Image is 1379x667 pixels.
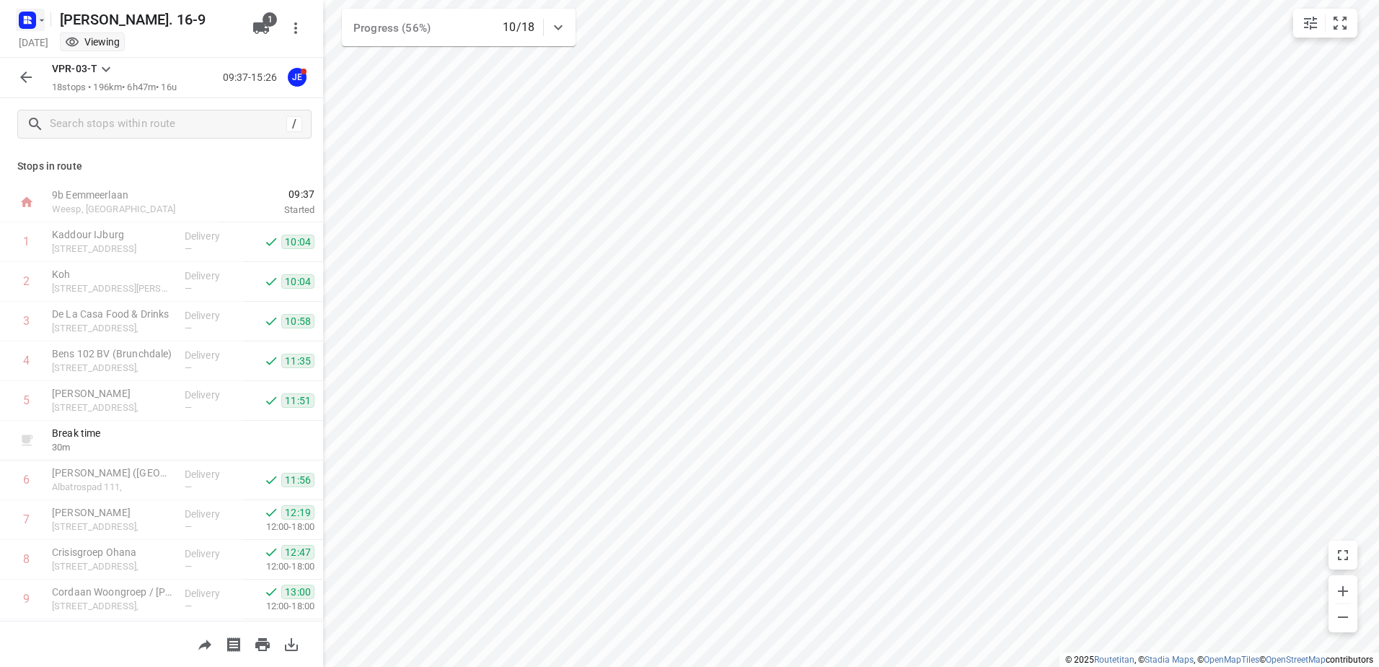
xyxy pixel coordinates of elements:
svg: Done [264,545,278,559]
span: — [185,481,192,492]
p: [STREET_ADDRESS], [52,599,173,614]
svg: Done [264,235,278,249]
p: Stops in route [17,159,306,174]
span: 11:51 [281,393,314,408]
input: Search stops within route [50,113,286,136]
p: VPR-03-T [52,61,97,77]
p: Bens 102 BV (Brunchdale) [52,346,173,361]
svg: Done [264,505,278,520]
p: Weesp, [GEOGRAPHIC_DATA] [52,202,202,217]
p: Delivery [185,308,238,323]
div: 6 [23,473,30,487]
p: Delivery [185,348,238,362]
div: 7 [23,513,30,526]
p: Albatrospad 111, [52,480,173,494]
span: Assigned to Jeffrey E [283,70,312,84]
div: small contained button group [1293,9,1357,38]
span: 12:19 [281,505,314,520]
span: Print shipping labels [219,637,248,650]
a: Stadia Maps [1145,655,1194,665]
p: 10/18 [503,19,534,36]
span: — [185,283,192,294]
p: [PERSON_NAME] ([GEOGRAPHIC_DATA]) [52,466,173,480]
div: Viewing [65,35,120,49]
span: 12:47 [281,545,314,559]
svg: Done [264,585,278,599]
p: [STREET_ADDRESS], [52,401,173,415]
span: — [185,243,192,254]
p: [STREET_ADDRESS], [52,559,173,574]
button: 1 [247,14,276,43]
button: Fit zoom [1326,9,1354,38]
p: 09:37-15:26 [223,70,283,85]
p: Delivery [185,388,238,402]
div: 1 [23,235,30,248]
span: 1 [263,12,277,27]
svg: Done [264,354,278,368]
span: 11:56 [281,473,314,487]
span: Download route [277,637,306,650]
div: 3 [23,314,30,328]
div: 2 [23,274,30,288]
p: [PERSON_NAME] [52,386,173,401]
span: 10:58 [281,314,314,328]
p: Cordaan Woongroep / Sandra Cordaan Woongroep F&G [52,585,173,599]
p: Koh [52,267,173,282]
p: 372 Krijn Taconiskade, Amsterdam [52,282,173,296]
p: 12:00-18:00 [243,520,314,534]
p: Break time [52,426,173,440]
p: 12:00-18:00 [243,599,314,614]
p: Started [219,203,314,217]
a: Routetitan [1094,655,1135,665]
a: OpenStreetMap [1266,655,1326,665]
span: — [185,362,192,373]
span: Share route [190,637,219,650]
button: Map settings [1296,9,1325,38]
p: Crisisgroep Ohana [52,545,173,559]
p: 9b Eemmeerlaan [52,188,202,202]
span: 13:00 [281,585,314,599]
span: 10:04 [281,235,314,249]
p: [STREET_ADDRESS], [52,321,173,336]
p: Kaddour IJburg [52,227,173,242]
div: 8 [23,552,30,566]
span: — [185,601,192,611]
span: Print route [248,637,277,650]
p: [STREET_ADDRESS], [52,361,173,375]
svg: Done [264,393,278,408]
p: [STREET_ADDRESS], [52,520,173,534]
p: Delivery [185,229,238,243]
span: 09:37 [219,187,314,201]
span: — [185,521,192,532]
span: — [185,402,192,413]
button: More [281,14,310,43]
span: — [185,323,192,333]
svg: Done [264,473,278,487]
svg: Done [264,314,278,328]
p: 18 stops • 196km • 6h47m • 16u [52,81,177,95]
span: 11:35 [281,354,314,368]
span: Progress (56%) [353,22,431,35]
div: Progress (56%)10/18 [342,9,576,46]
div: 4 [23,354,30,367]
p: [PERSON_NAME] [52,505,173,520]
p: Delivery [185,467,238,481]
p: 30 m [52,440,173,455]
p: Delivery [185,546,238,561]
span: — [185,561,192,572]
div: 5 [23,393,30,407]
p: Delivery [185,586,238,601]
p: [STREET_ADDRESS] [52,242,173,256]
div: / [286,116,302,132]
span: 10:04 [281,274,314,289]
div: 9 [23,592,30,606]
li: © 2025 , © , © © contributors [1065,655,1373,665]
p: Delivery [185,269,238,283]
p: De La Casa Food & Drinks [52,307,173,321]
p: 12:00-18:00 [243,559,314,574]
p: Delivery [185,507,238,521]
a: OpenMapTiles [1204,655,1259,665]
